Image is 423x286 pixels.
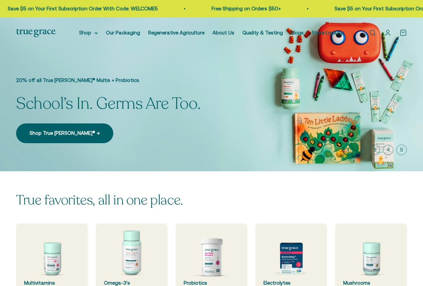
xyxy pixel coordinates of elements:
[343,145,353,155] button: 1
[16,76,200,84] p: 20% off all True [PERSON_NAME]® Multis + Probiotics.
[16,191,183,209] split-lines: True favorites, all in one place.
[213,30,234,35] a: About Us
[312,30,344,35] a: Store Locator
[106,30,140,35] a: Our Packaging
[148,30,204,35] a: Regenerative Agriculture
[396,145,407,155] button: 5
[16,93,200,114] split-lines: School’s In. Germs Are Too.
[193,6,262,11] a: Free Shipping on Orders $50+
[356,145,367,155] button: 2
[369,145,380,155] button: 3
[16,123,113,143] a: Shop True [PERSON_NAME]® →
[79,29,98,37] summary: Shop
[242,30,283,35] a: Quality & Testing
[291,30,304,35] a: Blogs
[383,145,394,155] button: 4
